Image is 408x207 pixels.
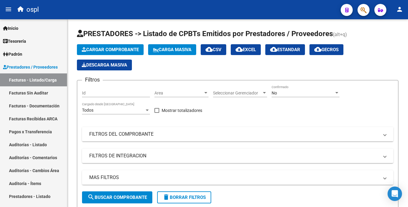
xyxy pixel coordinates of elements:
[82,170,393,185] mat-expansion-panel-header: MAS FILTROS
[201,44,226,55] button: CSV
[314,46,321,53] mat-icon: cloud_download
[154,91,203,96] span: Area
[236,47,256,52] span: EXCEL
[77,44,144,55] button: Cargar Comprobante
[270,46,277,53] mat-icon: cloud_download
[82,149,393,163] mat-expansion-panel-header: FILTROS DE INTEGRACION
[213,91,262,96] span: Seleccionar Gerenciador
[163,195,206,200] span: Borrar Filtros
[396,6,403,13] mat-icon: person
[270,47,300,52] span: Estandar
[206,46,213,53] mat-icon: cloud_download
[206,47,221,52] span: CSV
[87,193,95,201] mat-icon: search
[3,38,26,45] span: Tesorería
[153,47,191,52] span: Carga Masiva
[163,193,170,201] mat-icon: delete
[333,32,347,37] span: (alt+q)
[82,191,152,203] button: Buscar Comprobante
[77,29,333,38] span: PRESTADORES -> Listado de CPBTs Emitidos por Prestadores / Proveedores
[272,91,277,95] span: No
[26,3,39,16] span: ospl
[77,60,132,70] app-download-masive: Descarga masiva de comprobantes (adjuntos)
[3,25,18,32] span: Inicio
[89,174,379,181] mat-panel-title: MAS FILTROS
[89,153,379,159] mat-panel-title: FILTROS DE INTEGRACION
[82,62,127,68] span: Descarga Masiva
[82,76,103,84] h3: Filtros
[3,51,22,57] span: Padrón
[82,127,393,141] mat-expansion-panel-header: FILTROS DEL COMPROBANTE
[148,44,196,55] button: Carga Masiva
[82,47,139,52] span: Cargar Comprobante
[388,187,402,201] div: Open Intercom Messenger
[89,131,379,137] mat-panel-title: FILTROS DEL COMPROBANTE
[162,107,202,114] span: Mostrar totalizadores
[265,44,305,55] button: Estandar
[309,44,343,55] button: Gecros
[82,108,93,113] span: Todos
[236,46,243,53] mat-icon: cloud_download
[5,6,12,13] mat-icon: menu
[77,60,132,70] button: Descarga Masiva
[231,44,261,55] button: EXCEL
[314,47,339,52] span: Gecros
[87,195,147,200] span: Buscar Comprobante
[157,191,211,203] button: Borrar Filtros
[3,64,58,70] span: Prestadores / Proveedores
